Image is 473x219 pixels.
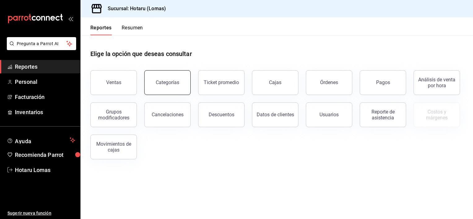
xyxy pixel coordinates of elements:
[122,25,143,35] button: Resumen
[90,25,112,35] button: Reportes
[252,70,298,95] a: Cajas
[15,62,75,71] span: Reportes
[7,210,75,217] span: Sugerir nueva función
[15,136,67,144] span: Ayuda
[7,37,76,50] button: Pregunta a Parrot AI
[198,70,245,95] button: Ticket promedio
[360,102,406,127] button: Reporte de asistencia
[156,79,179,85] div: Categorías
[103,5,166,12] h3: Sucursal: Hotaru (Lomas)
[68,16,73,21] button: open_drawer_menu
[90,135,137,159] button: Movimientos de cajas
[90,70,137,95] button: Ventas
[15,166,75,174] span: Hotaru Lomas
[152,112,184,118] div: Cancelaciones
[364,109,402,121] div: Reporte de asistencia
[94,141,133,153] div: Movimientos de cajas
[15,78,75,86] span: Personal
[106,79,121,85] div: Ventas
[90,25,143,35] div: navigation tabs
[414,102,460,127] button: Contrata inventarios para ver este reporte
[144,70,191,95] button: Categorías
[144,102,191,127] button: Cancelaciones
[17,41,67,47] span: Pregunta a Parrot AI
[319,112,339,118] div: Usuarios
[418,77,456,88] div: Análisis de venta por hora
[306,70,352,95] button: Órdenes
[320,79,338,85] div: Órdenes
[198,102,245,127] button: Descuentos
[204,79,239,85] div: Ticket promedio
[4,45,76,51] a: Pregunta a Parrot AI
[90,102,137,127] button: Grupos modificadores
[15,108,75,116] span: Inventarios
[252,102,298,127] button: Datos de clientes
[360,70,406,95] button: Pagos
[257,112,294,118] div: Datos de clientes
[269,79,282,86] div: Cajas
[376,79,390,85] div: Pagos
[90,49,192,58] h1: Elige la opción que deseas consultar
[15,151,75,159] span: Recomienda Parrot
[15,93,75,101] span: Facturación
[94,109,133,121] div: Grupos modificadores
[306,102,352,127] button: Usuarios
[209,112,234,118] div: Descuentos
[418,109,456,121] div: Costos y márgenes
[414,70,460,95] button: Análisis de venta por hora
